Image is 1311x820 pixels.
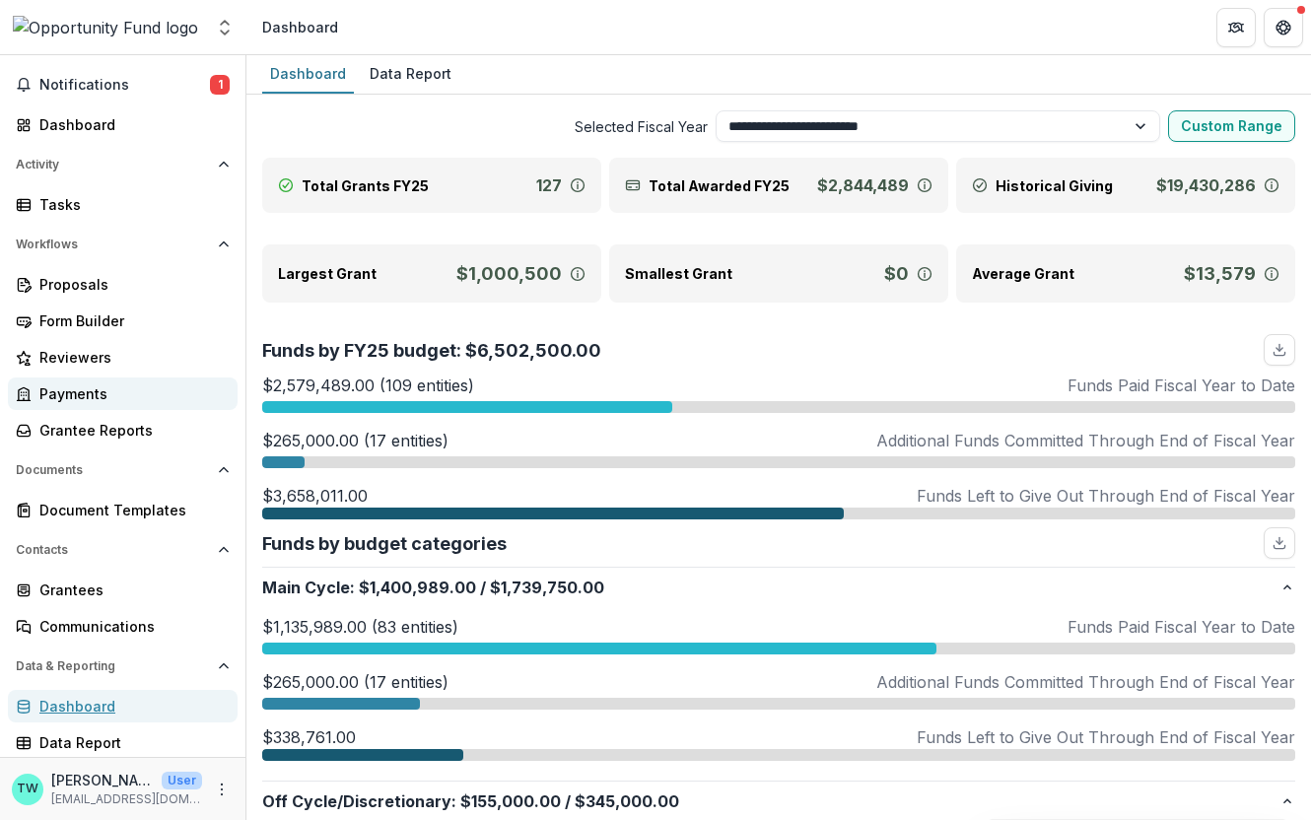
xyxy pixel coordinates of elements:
[1264,527,1295,559] button: download
[39,616,222,637] div: Communications
[876,429,1295,452] p: Additional Funds Committed Through End of Fiscal Year
[884,260,909,287] p: $0
[262,429,448,452] p: $265,000.00 (17 entities)
[1264,334,1295,366] button: download
[262,484,368,508] p: $3,658,011.00
[39,274,222,295] div: Proposals
[8,305,238,337] a: Form Builder
[8,690,238,722] a: Dashboard
[1156,173,1256,197] p: $19,430,286
[254,13,346,41] nav: breadcrumb
[262,568,1295,607] button: Main Cycle:$1,400,989.00/$1,739,750.00
[262,615,458,639] p: $1,135,989.00 (83 entities)
[262,725,356,749] p: $338,761.00
[262,55,354,94] a: Dashboard
[39,194,222,215] div: Tasks
[8,534,238,566] button: Open Contacts
[8,229,238,260] button: Open Workflows
[8,454,238,486] button: Open Documents
[362,59,459,88] div: Data Report
[262,59,354,88] div: Dashboard
[262,116,708,137] span: Selected Fiscal Year
[39,420,222,441] div: Grantee Reports
[917,725,1295,749] p: Funds Left to Give Out Through End of Fiscal Year
[8,108,238,141] a: Dashboard
[39,732,222,753] div: Data Report
[359,576,476,599] span: $1,400,989.00
[1216,8,1256,47] button: Partners
[13,16,198,39] img: Opportunity Fund logo
[8,726,238,759] a: Data Report
[262,576,1279,599] p: Main Cycle : $1,739,750.00
[817,173,909,197] p: $2,844,489
[8,650,238,682] button: Open Data & Reporting
[16,659,210,673] span: Data & Reporting
[8,188,238,221] a: Tasks
[1264,8,1303,47] button: Get Help
[262,607,1295,781] div: Main Cycle:$1,400,989.00/$1,739,750.00
[262,17,338,37] div: Dashboard
[1184,260,1256,287] p: $13,579
[262,670,448,694] p: $265,000.00 (17 entities)
[162,772,202,789] p: User
[1068,374,1295,397] p: Funds Paid Fiscal Year to Date
[278,263,377,284] p: Largest Grant
[8,268,238,301] a: Proposals
[8,149,238,180] button: Open Activity
[262,789,1279,813] p: Off Cycle/Discretionary : $345,000.00
[362,55,459,94] a: Data Report
[302,175,429,196] p: Total Grants FY25
[8,377,238,410] a: Payments
[39,580,222,600] div: Grantees
[51,790,202,808] p: [EMAIL_ADDRESS][DOMAIN_NAME]
[1168,110,1295,142] button: Custom Range
[16,463,210,477] span: Documents
[565,789,571,813] span: /
[8,610,238,643] a: Communications
[8,69,238,101] button: Notifications1
[210,75,230,95] span: 1
[917,484,1295,508] p: Funds Left to Give Out Through End of Fiscal Year
[39,500,222,520] div: Document Templates
[39,114,222,135] div: Dashboard
[262,530,507,557] p: Funds by budget categories
[996,175,1113,196] p: Historical Giving
[39,696,222,717] div: Dashboard
[480,576,486,599] span: /
[456,260,562,287] p: $1,000,500
[39,347,222,368] div: Reviewers
[972,263,1074,284] p: Average Grant
[8,414,238,446] a: Grantee Reports
[625,263,732,284] p: Smallest Grant
[51,770,154,790] p: [PERSON_NAME]
[39,77,210,94] span: Notifications
[39,310,222,331] div: Form Builder
[1068,615,1295,639] p: Funds Paid Fiscal Year to Date
[16,543,210,557] span: Contacts
[460,789,561,813] span: $155,000.00
[262,374,474,397] p: $2,579,489.00 (109 entities)
[8,494,238,526] a: Document Templates
[39,383,222,404] div: Payments
[262,337,601,364] p: Funds by FY25 budget: $6,502,500.00
[8,574,238,606] a: Grantees
[210,778,234,801] button: More
[8,341,238,374] a: Reviewers
[876,670,1295,694] p: Additional Funds Committed Through End of Fiscal Year
[16,158,210,171] span: Activity
[649,175,790,196] p: Total Awarded FY25
[536,173,562,197] p: 127
[16,238,210,251] span: Workflows
[17,783,38,795] div: Ti Wilhelm
[211,8,239,47] button: Open entity switcher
